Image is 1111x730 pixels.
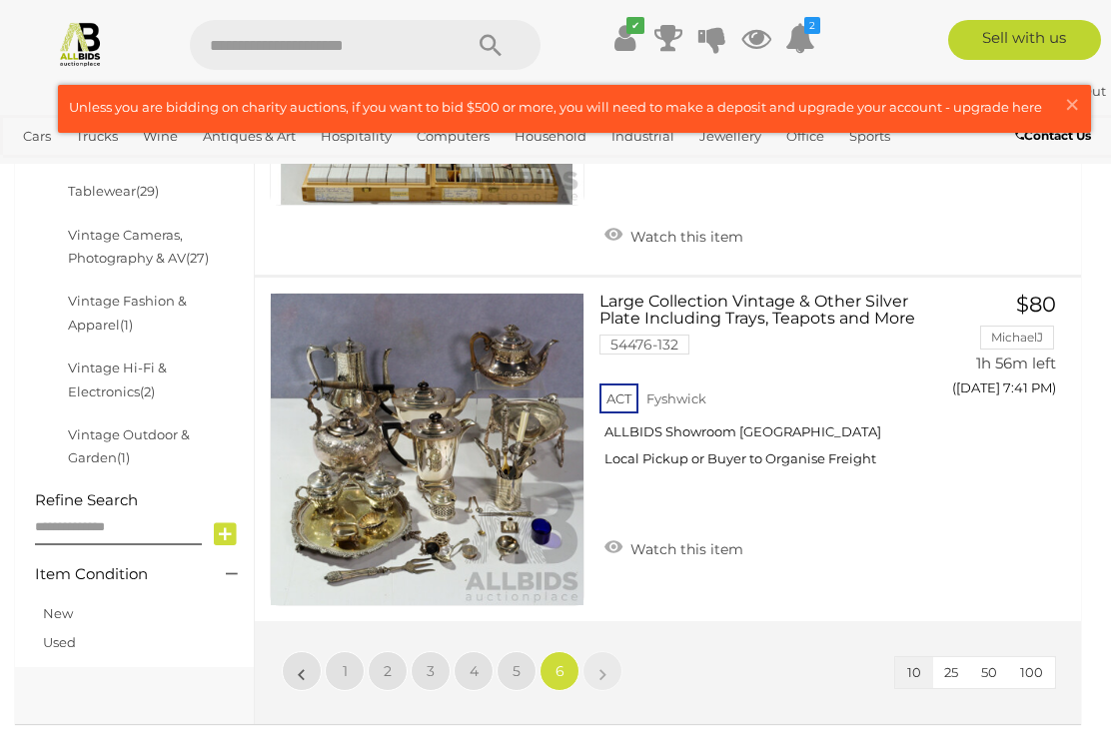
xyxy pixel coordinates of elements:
[513,662,521,680] span: 5
[1020,664,1043,680] span: 100
[68,293,187,332] a: Vintage Fashion & Apparel(1)
[967,83,1038,99] strong: Misslizzy
[804,17,820,34] i: 2
[1041,83,1045,99] span: |
[1015,128,1091,143] b: Contact Us
[981,664,997,680] span: 50
[507,120,594,153] a: Household
[140,383,155,399] span: (2)
[325,651,365,691] a: 1
[948,20,1101,60] a: Sell with us
[117,449,130,465] span: (1)
[599,220,748,250] a: Watch this item
[35,566,196,583] h4: Item Condition
[907,664,921,680] span: 10
[186,250,209,266] span: (27)
[1063,85,1081,124] span: ×
[625,228,743,246] span: Watch this item
[599,532,748,562] a: Watch this item
[497,651,537,691] a: 5
[841,120,898,153] a: Sports
[15,153,173,186] a: [GEOGRAPHIC_DATA]
[932,657,970,688] button: 25
[969,657,1009,688] button: 50
[540,651,579,691] a: 6
[609,20,639,56] a: ✔
[35,492,249,509] h4: Refine Search
[313,120,400,153] a: Hospitality
[411,651,451,691] a: 3
[136,183,159,199] span: (29)
[778,120,832,153] a: Office
[427,662,435,680] span: 3
[68,360,167,398] a: Vintage Hi-Fi & Electronics(2)
[68,120,126,153] a: Trucks
[68,227,209,266] a: Vintage Cameras, Photography & AV(27)
[282,651,322,691] a: «
[57,20,104,67] img: Allbids.com.au
[1048,83,1106,99] a: Sign Out
[368,651,408,691] a: 2
[1015,125,1096,147] a: Contact Us
[895,657,933,688] button: 10
[195,120,304,153] a: Antiques & Art
[614,293,929,482] a: Large Collection Vintage & Other Silver Plate Including Trays, Teapots and More 54476-132 ACT Fys...
[944,664,958,680] span: 25
[135,120,186,153] a: Wine
[43,605,73,621] a: New
[967,83,1041,99] a: Misslizzy
[1008,657,1055,688] button: 100
[68,183,159,199] a: Tablewear(29)
[785,20,815,56] a: 2
[958,293,1061,407] a: $80 MichaelJ 1h 56m left ([DATE] 7:41 PM)
[43,634,76,650] a: Used
[68,426,190,465] a: Vintage Outdoor & Garden(1)
[470,662,479,680] span: 4
[454,651,494,691] a: 4
[15,120,59,153] a: Cars
[1016,292,1056,317] span: $80
[409,120,498,153] a: Computers
[625,540,743,558] span: Watch this item
[441,20,541,70] button: Search
[120,317,133,333] span: (1)
[582,651,622,691] a: »
[343,662,348,680] span: 1
[603,120,682,153] a: Industrial
[384,662,392,680] span: 2
[626,17,644,34] i: ✔
[555,662,564,680] span: 6
[691,120,769,153] a: Jewellery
